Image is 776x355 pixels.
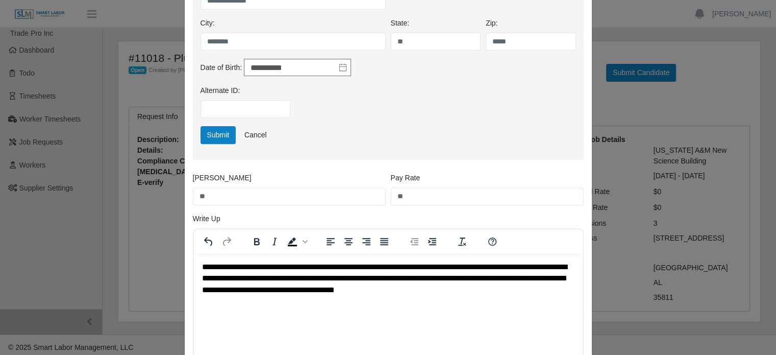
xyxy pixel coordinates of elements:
label: Alternate ID: [201,85,240,96]
a: Cancel [238,126,273,144]
label: Pay Rate [391,173,420,183]
label: Write Up [193,214,220,224]
button: Align left [322,234,339,249]
button: Increase indent [423,234,441,249]
label: City: [201,18,215,29]
button: Redo [218,234,235,249]
button: Italic [266,234,283,249]
button: Justify [376,234,393,249]
button: Clear formatting [454,234,471,249]
button: Help [484,234,501,249]
label: Zip: [486,18,497,29]
button: Submit [201,126,236,144]
label: Date of Birth: [201,62,242,73]
div: Background color Black [284,234,309,249]
button: Bold [248,234,265,249]
label: [PERSON_NAME] [193,173,252,183]
button: Undo [200,234,217,249]
button: Align center [340,234,357,249]
label: State: [391,18,410,29]
button: Align right [358,234,375,249]
button: Decrease indent [406,234,423,249]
